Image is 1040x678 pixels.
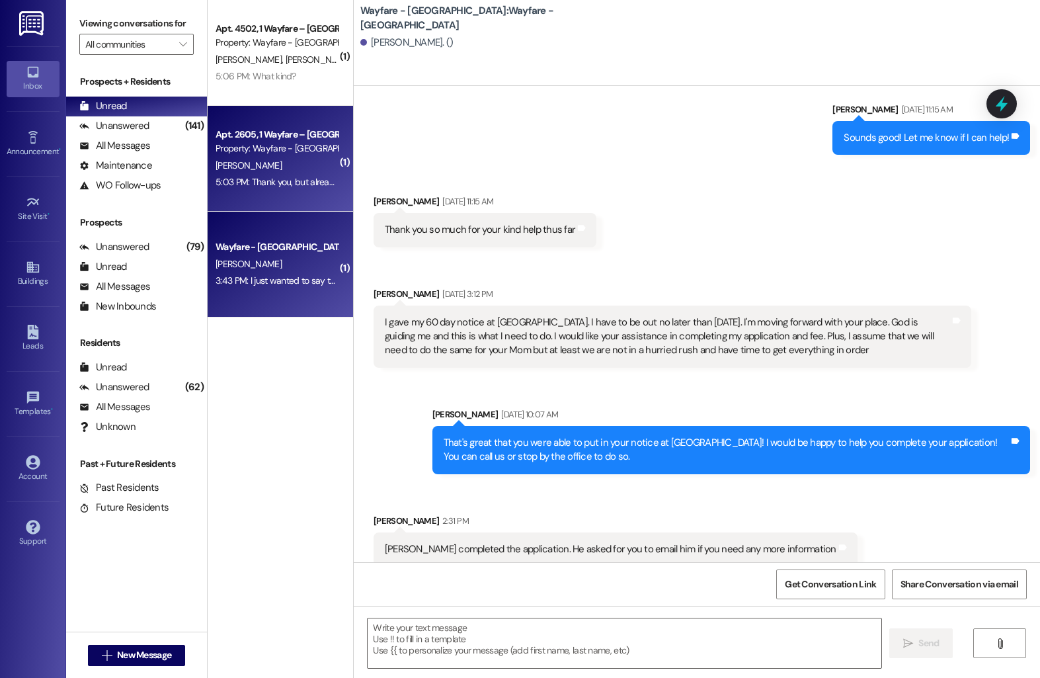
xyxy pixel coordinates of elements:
[216,142,338,155] div: Property: Wayfare - [GEOGRAPHIC_DATA]
[182,116,207,136] div: (141)
[79,360,127,374] div: Unread
[7,61,60,97] a: Inbox
[918,636,939,650] span: Send
[216,128,338,142] div: Apt. 2605, 1 Wayfare – [GEOGRAPHIC_DATA]
[179,39,186,50] i: 
[79,240,149,254] div: Unanswered
[79,260,127,274] div: Unread
[374,514,858,532] div: [PERSON_NAME]
[7,256,60,292] a: Buildings
[844,131,1009,145] div: Sounds good! Let me know if I can help!
[785,577,876,591] span: Get Conversation Link
[444,436,1009,464] div: That's great that you were able to put in your notice at [GEOGRAPHIC_DATA]! I would be happy to h...
[892,570,1027,599] button: Share Conversation via email
[385,223,575,237] div: Thank you so much for your kind help thus far
[79,139,150,153] div: All Messages
[79,179,161,192] div: WO Follow-ups
[85,34,173,55] input: All communities
[374,194,596,213] div: [PERSON_NAME]
[360,36,454,50] div: [PERSON_NAME]. ()
[79,481,159,495] div: Past Residents
[776,570,885,599] button: Get Conversation Link
[7,386,60,422] a: Templates •
[216,70,296,82] div: 5:06 PM: What kind?
[7,191,60,227] a: Site Visit •
[7,451,60,487] a: Account
[7,516,60,552] a: Support
[432,407,1030,426] div: [PERSON_NAME]
[903,638,913,649] i: 
[439,514,468,528] div: 2:31 PM
[216,240,338,254] div: Wayfare - [GEOGRAPHIC_DATA]
[216,176,407,188] div: 5:03 PM: Thank you, but already have other plans.
[59,145,61,154] span: •
[182,377,207,398] div: (62)
[79,400,150,414] div: All Messages
[216,36,338,50] div: Property: Wayfare - [GEOGRAPHIC_DATA]
[79,380,149,394] div: Unanswered
[79,119,149,133] div: Unanswered
[216,22,338,36] div: Apt. 4502, 1 Wayfare – [GEOGRAPHIC_DATA]
[995,638,1005,649] i: 
[79,159,152,173] div: Maintenance
[66,75,207,89] div: Prospects + Residents
[832,103,1030,121] div: [PERSON_NAME]
[7,321,60,357] a: Leads
[360,4,625,32] b: Wayfare - [GEOGRAPHIC_DATA]: Wayfare - [GEOGRAPHIC_DATA]
[88,645,186,666] button: New Message
[19,11,46,36] img: ResiDesk Logo
[216,258,282,270] span: [PERSON_NAME]
[899,103,953,116] div: [DATE] 11:15 AM
[79,13,194,34] label: Viewing conversations for
[79,99,127,113] div: Unread
[79,280,150,294] div: All Messages
[48,210,50,219] span: •
[889,628,953,658] button: Send
[374,287,971,306] div: [PERSON_NAME]
[216,159,282,171] span: [PERSON_NAME]
[385,542,836,556] div: [PERSON_NAME] completed the application. He asked for you to email him if you need any more infor...
[66,457,207,471] div: Past + Future Residents
[439,287,493,301] div: [DATE] 3:12 PM
[102,650,112,661] i: 
[79,300,156,314] div: New Inbounds
[79,420,136,434] div: Unknown
[79,501,169,515] div: Future Residents
[66,336,207,350] div: Residents
[66,216,207,230] div: Prospects
[385,316,950,358] div: I gave my 60 day notice at [GEOGRAPHIC_DATA]. I have to be out no later than [DATE]. I'm moving f...
[216,54,286,65] span: [PERSON_NAME]
[183,237,207,257] div: (79)
[439,194,493,208] div: [DATE] 11:15 AM
[900,577,1018,591] span: Share Conversation via email
[498,407,558,421] div: [DATE] 10:07 AM
[117,648,171,662] span: New Message
[285,54,351,65] span: [PERSON_NAME]
[51,405,53,414] span: •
